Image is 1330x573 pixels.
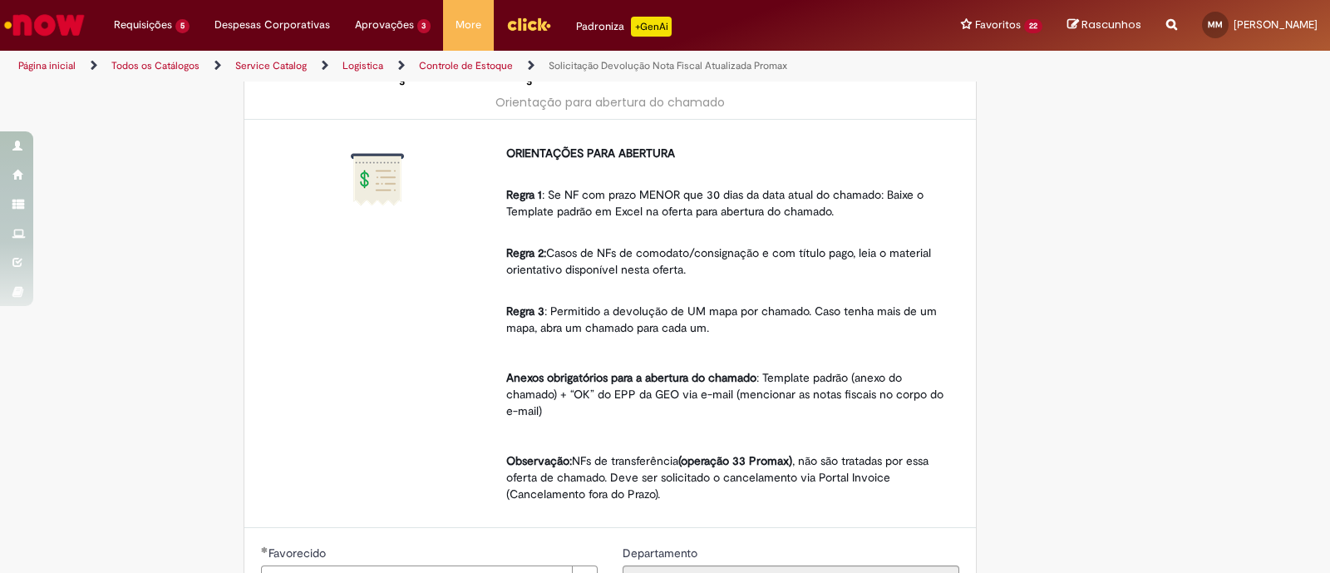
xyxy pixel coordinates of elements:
strong: Regra 3 [506,304,544,319]
span: 5 [175,19,190,33]
strong: (operação 33 Promax) [678,453,792,468]
div: Orientação para abertura do chamado [261,94,959,111]
span: Rascunhos [1081,17,1141,32]
h2: Solicitação Devolução Nota Fiscal Atualizada Promax [261,58,959,86]
strong: Anexos obrigatórios para a abertura do chamado [506,370,756,385]
strong: Regra 1 [506,187,542,202]
span: Despesas Corporativas [214,17,330,33]
img: ServiceNow [2,8,87,42]
p: : Se NF com prazo MENOR que 30 dias da data atual do chamado: Baixe o Template padrão em Excel na... [506,170,947,220]
img: Solicitação Devolução Nota Fiscal Atualizada Promax [351,153,404,206]
a: Logistica [342,59,383,72]
span: Somente leitura - Departamento [623,546,701,561]
ul: Trilhas de página [12,51,874,82]
strong: Regra 2: [506,245,546,260]
div: Padroniza [576,17,672,37]
label: Somente leitura - Departamento [623,545,701,561]
span: Necessários - Favorecido [268,546,329,561]
p: Casos de NFs de comodato/consignação e com título pago, leia o material orientativo disponível ne... [506,228,947,278]
span: [PERSON_NAME] [1234,17,1318,32]
a: Página inicial [18,59,76,72]
a: Controle de Estoque [419,59,513,72]
span: Favoritos [975,17,1021,33]
p: +GenAi [631,17,672,37]
a: Rascunhos [1067,17,1141,33]
a: Todos os Catálogos [111,59,199,72]
span: MM [1208,19,1223,30]
span: Aprovações [355,17,414,33]
span: : Permitido a devolução de UM mapa por chamado. Caso tenha mais de um mapa, abra um chamado para ... [506,304,940,335]
p: : Template padrão (anexo do chamado) + “OK” do EPP da GEO via e-mail (mencionar as notas fiscais ... [506,369,947,419]
span: Obrigatório Preenchido [261,546,268,553]
span: 3 [417,19,431,33]
span: Requisições [114,17,172,33]
a: Service Catalog [235,59,307,72]
img: click_logo_yellow_360x200.png [506,12,551,37]
strong: Observação: [506,453,572,468]
strong: ORIENTAÇÕES PARA ABERTURA [506,146,675,161]
p: NFs de transferência , não são tratadas por essa oferta de chamado. Deve ser solicitado o cancela... [506,452,947,502]
span: More [456,17,481,33]
a: Solicitação Devolução Nota Fiscal Atualizada Promax [549,59,787,72]
span: 22 [1024,19,1042,33]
